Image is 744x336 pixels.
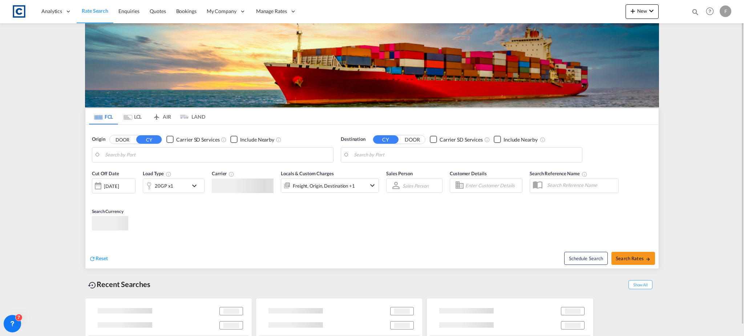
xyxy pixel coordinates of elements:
button: DOOR [400,135,425,144]
input: Search Reference Name [543,180,618,190]
md-checkbox: Checkbox No Ink [494,136,538,143]
span: Analytics [41,8,62,15]
button: CY [373,135,399,144]
span: Cut Off Date [92,171,119,176]
button: CY [136,135,162,144]
md-datepicker: Select [92,193,97,202]
div: Freight Origin Destination Factory Stuffing [293,181,355,191]
div: Include Nearby [504,136,538,143]
span: Search Reference Name [530,171,587,176]
img: LCL+%26+FCL+BACKGROUND.png [85,23,659,107]
div: [DATE] [104,183,119,189]
div: [DATE] [92,178,136,193]
div: Freight Origin Destination Factory Stuffingicon-chevron-down [281,178,379,193]
md-icon: Unchecked: Ignores neighbouring ports when fetching rates.Checked : Includes neighbouring ports w... [276,137,282,143]
md-checkbox: Checkbox No Ink [230,136,274,143]
md-tab-item: FCL [89,108,118,124]
md-icon: icon-chevron-down [647,7,656,15]
span: Load Type [143,171,171,176]
div: Recent Searches [85,276,153,292]
div: 20GP x1icon-chevron-down [143,179,205,193]
span: New [628,8,656,14]
span: Sales Person [386,171,413,176]
span: Customer Details [450,171,486,176]
div: Origin DOOR CY Checkbox No InkUnchecked: Search for CY (Container Yard) services for all selected... [85,125,659,269]
md-icon: icon-refresh [89,255,96,262]
md-icon: icon-arrow-right [646,257,651,262]
span: Search Rates [616,255,651,261]
span: Show All [628,280,652,289]
div: F [720,5,731,17]
md-tab-item: LCL [118,108,147,124]
md-tab-item: LAND [176,108,205,124]
span: Manage Rates [256,8,287,15]
input: Enter Customer Details [465,180,520,191]
md-icon: Unchecked: Search for CY (Container Yard) services for all selected carriers.Checked : Search for... [221,137,227,143]
span: Search Currency [92,209,124,214]
div: icon-magnify [691,8,699,19]
div: Include Nearby [240,136,274,143]
span: My Company [207,8,236,15]
div: icon-refreshReset [89,255,108,263]
md-icon: Unchecked: Ignores neighbouring ports when fetching rates.Checked : Includes neighbouring ports w... [540,137,546,143]
span: Origin [92,136,105,143]
md-tab-item: AIR [147,108,176,124]
input: Search by Port [354,149,578,160]
md-icon: icon-airplane [152,112,161,118]
md-icon: Your search will be saved by the below given name [582,171,587,177]
button: Note: By default Schedule search will only considerorigin ports, destination ports and cut off da... [564,252,608,265]
div: Carrier SD Services [176,136,219,143]
span: Enquiries [118,8,139,14]
md-icon: icon-plus 400-fg [628,7,637,15]
span: Bookings [176,8,197,14]
md-icon: icon-magnify [691,8,699,16]
input: Search by Port [105,149,329,160]
md-checkbox: Checkbox No Ink [166,136,219,143]
md-icon: icon-chevron-down [190,181,202,190]
span: Help [704,5,716,17]
md-pagination-wrapper: Use the left and right arrow keys to navigate between tabs [89,108,205,124]
span: Quotes [150,8,166,14]
md-icon: icon-information-outline [166,171,171,177]
md-icon: Unchecked: Search for CY (Container Yard) services for all selected carriers.Checked : Search for... [484,137,490,143]
span: Destination [341,136,365,143]
span: Reset [96,255,108,261]
div: 20GP x1 [155,181,173,191]
button: DOOR [110,135,135,144]
md-icon: icon-chevron-down [368,181,377,190]
md-select: Sales Person [402,180,429,191]
div: Carrier SD Services [440,136,483,143]
button: Search Ratesicon-arrow-right [611,252,655,265]
md-icon: icon-backup-restore [88,281,97,290]
button: icon-plus 400-fgNewicon-chevron-down [626,4,659,19]
md-icon: The selected Trucker/Carrierwill be displayed in the rate results If the rates are from another f... [229,171,234,177]
md-checkbox: Checkbox No Ink [430,136,483,143]
div: Help [704,5,720,18]
img: 1fdb9190129311efbfaf67cbb4249bed.jpeg [11,3,27,20]
span: Locals & Custom Charges [281,171,334,176]
span: Rate Search [82,8,108,14]
span: Carrier [212,171,234,176]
